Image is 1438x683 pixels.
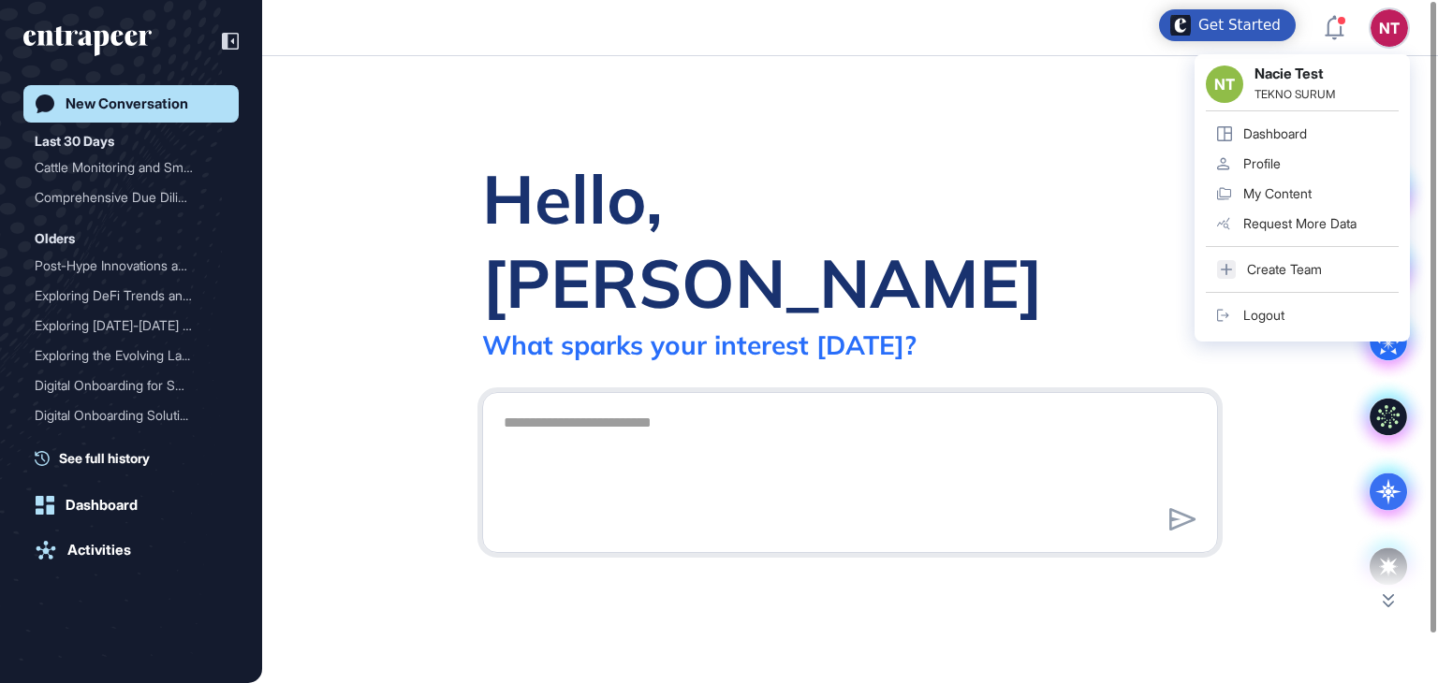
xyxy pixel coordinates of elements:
div: Hello, [PERSON_NAME] [482,156,1218,325]
div: Get Started [1198,16,1281,35]
div: Cattle Monitoring and Sma... [35,153,213,182]
div: Comprehensive Due Diligence and Competitor Intelligence Report for Tekno Sürüm in Smart Livestock... [35,182,227,212]
div: Exploring [DATE]-[DATE] DeFi ... [35,311,213,341]
div: Post-Hype Innovations and... [35,251,213,281]
span: See full history [59,448,150,468]
a: See full history [35,448,239,468]
div: Activities [67,542,131,559]
div: Dashboard [66,497,138,514]
div: Digital Onboarding for SMEs in Banking: Seamless Account Setup, Compliance, and Salary Onboarding... [35,371,227,400]
div: Exploring DeFi Trends and Traditional Finance Integration in 2024-2025: Innovations, Institutiona... [35,281,227,311]
div: Exploring DeFi Trends and... [35,281,213,311]
a: Dashboard [23,487,239,524]
div: Digital Onboarding Soluti... [35,400,213,430]
div: Cattle Monitoring and Smart Farming Solutions: Market Intelligence for Smart Livestock Management... [35,153,227,182]
div: New Conversation [66,95,188,112]
button: NT [1371,9,1408,47]
div: Exploring the Evolving Landscape of Decentralized Finance (DeFi): Trends, Innovations, and TradFi... [35,341,227,371]
div: Digital Onboarding Solutions in SME Banking: Trends, Journeys, and Salary Onboarding with a Focus... [35,400,227,430]
a: Activities [23,531,239,569]
div: Comprehensive Due Diligen... [35,182,213,212]
div: entrapeer-logo [23,26,152,56]
div: Exploring 2024-2025 DeFi Trends, Innovations, and Integration with Traditional Finance [35,311,227,341]
img: launcher-image-alternative-text [1170,15,1191,36]
div: Olders [35,227,75,250]
div: What sparks your interest [DATE]? [482,328,917,361]
div: Post-Hype Innovations and Institutional Integration in DeFi (2024–2025): Global Trends, Turkey's ... [35,251,227,281]
div: Exploring the Evolving La... [35,341,213,371]
div: Digital Onboarding for SM... [35,371,213,400]
div: Last 30 Days [35,130,114,153]
div: Talk to [PERSON_NAME] [35,430,213,460]
div: Open Get Started checklist [1159,9,1296,41]
a: New Conversation [23,85,239,123]
div: Talk to Curie [35,430,227,460]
